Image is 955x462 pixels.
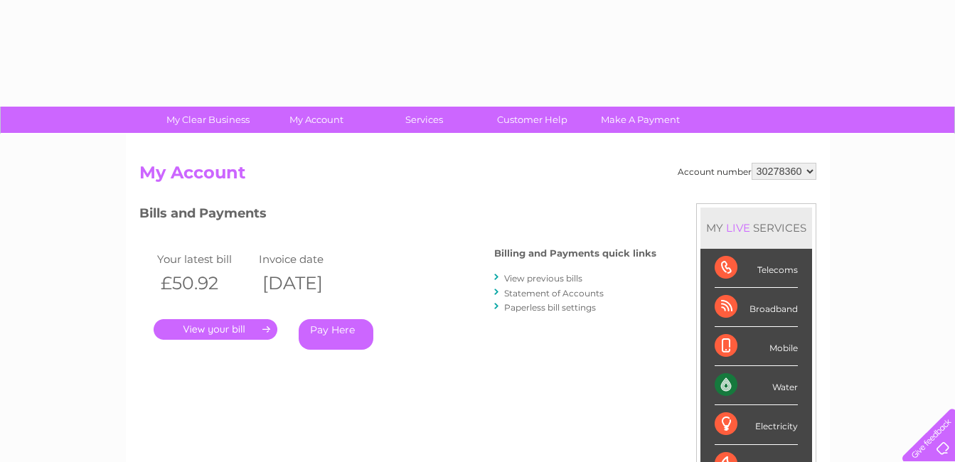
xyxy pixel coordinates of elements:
td: Your latest bill [154,249,256,269]
a: Services [366,107,483,133]
a: My Clear Business [149,107,267,133]
th: [DATE] [255,269,358,298]
th: £50.92 [154,269,256,298]
div: Account number [678,163,816,180]
a: Customer Help [474,107,591,133]
h2: My Account [139,163,816,190]
a: View previous bills [504,273,582,284]
div: Telecoms [715,249,798,288]
td: Invoice date [255,249,358,269]
div: MY SERVICES [700,208,812,248]
div: LIVE [723,221,753,235]
a: Make A Payment [582,107,699,133]
a: Pay Here [299,319,373,350]
a: My Account [257,107,375,133]
a: Statement of Accounts [504,288,604,299]
a: . [154,319,277,340]
div: Electricity [715,405,798,444]
div: Mobile [715,327,798,366]
div: Broadband [715,288,798,327]
h4: Billing and Payments quick links [494,248,656,259]
h3: Bills and Payments [139,203,656,228]
a: Paperless bill settings [504,302,596,313]
div: Water [715,366,798,405]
